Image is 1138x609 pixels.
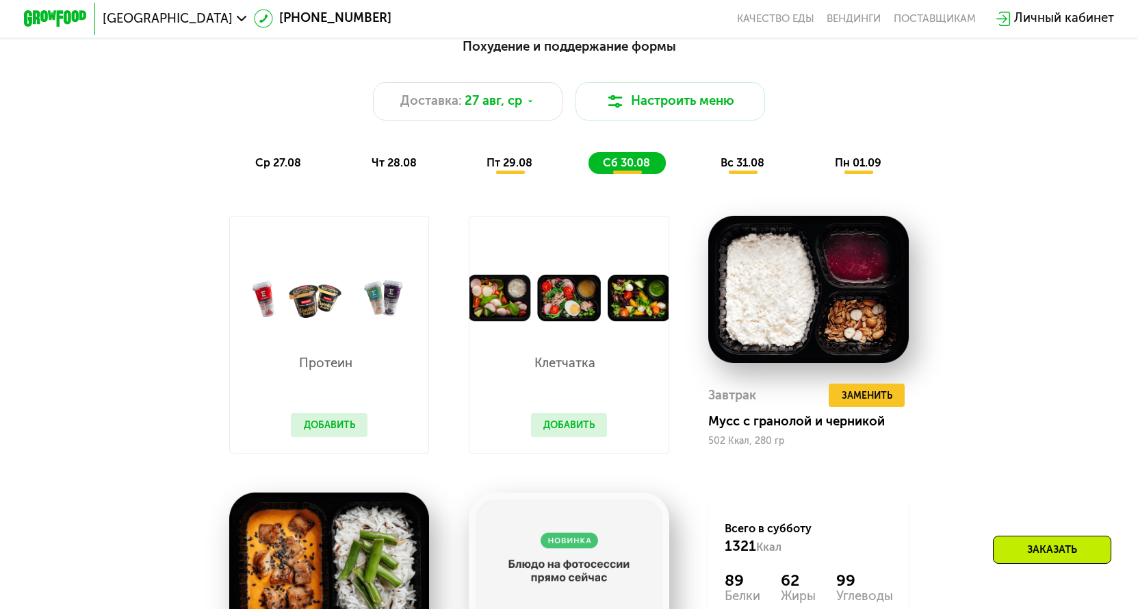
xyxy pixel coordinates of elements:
div: Заказать [993,536,1111,564]
a: [PHONE_NUMBER] [254,9,391,28]
span: вс 31.08 [721,156,764,169]
div: 502 Ккал, 280 гр [708,436,909,447]
div: поставщикам [894,12,976,25]
span: чт 28.08 [372,156,417,169]
p: Протеин [291,357,360,369]
span: Доставка: [400,92,462,111]
span: ср 27.08 [255,156,301,169]
p: Клетчатка [531,357,600,369]
div: Жиры [781,590,816,602]
span: 1321 [725,537,756,554]
div: Завтрак [708,384,756,408]
button: Добавить [291,413,367,437]
a: Качество еды [737,12,814,25]
div: Белки [725,590,760,602]
div: 99 [836,571,893,591]
span: Ккал [756,540,781,554]
span: пт 29.08 [487,156,532,169]
div: Всего в субботу [725,521,893,556]
div: 89 [725,571,760,591]
div: Личный кабинет [1014,9,1114,28]
div: Мусс с гранолой и черникой [708,414,921,430]
span: пн 01.09 [835,156,881,169]
span: 27 авг, ср [465,92,522,111]
span: [GEOGRAPHIC_DATA] [103,12,233,25]
a: Вендинги [827,12,881,25]
div: Углеводы [836,590,893,602]
button: Добавить [531,413,608,437]
button: Заменить [829,384,905,408]
span: сб 30.08 [603,156,650,169]
span: Заменить [842,388,892,403]
button: Настроить меню [576,82,765,120]
div: Похудение и поддержание формы [101,37,1037,57]
div: 62 [781,571,816,591]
